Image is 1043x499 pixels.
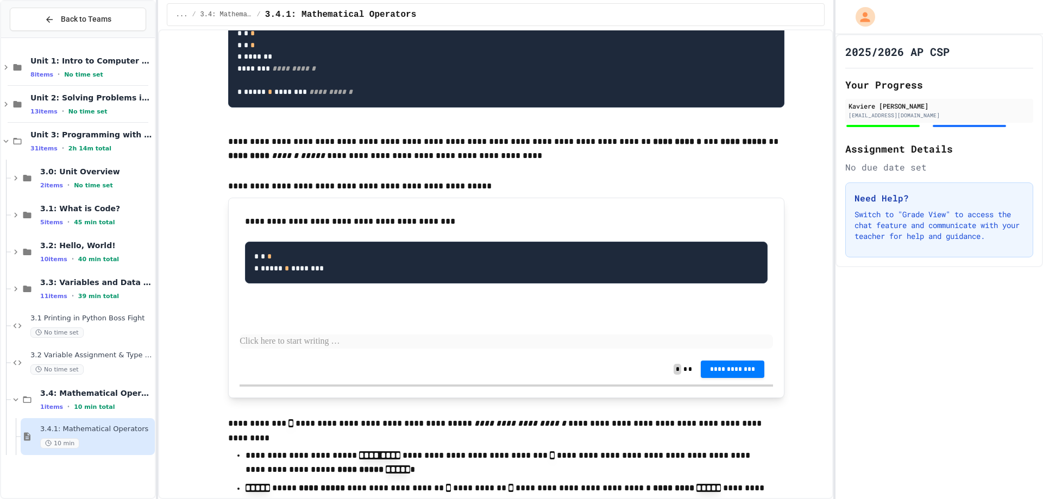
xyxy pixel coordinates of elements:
[40,241,153,250] span: 3.2: Hello, World!
[30,93,153,103] span: Unit 2: Solving Problems in Computer Science
[854,192,1024,205] h3: Need Help?
[67,402,70,411] span: •
[30,108,58,115] span: 13 items
[72,292,74,300] span: •
[40,293,67,300] span: 11 items
[40,256,67,263] span: 10 items
[78,256,119,263] span: 40 min total
[192,10,196,19] span: /
[845,44,950,59] h1: 2025/2026 AP CSP
[40,219,63,226] span: 5 items
[67,181,70,190] span: •
[854,209,1024,242] p: Switch to "Grade View" to access the chat feature and communicate with your teacher for help and ...
[845,77,1033,92] h2: Your Progress
[67,218,70,226] span: •
[845,141,1033,156] h2: Assignment Details
[40,388,153,398] span: 3.4: Mathematical Operators
[200,10,253,19] span: 3.4: Mathematical Operators
[40,425,153,434] span: 3.4.1: Mathematical Operators
[62,144,64,153] span: •
[61,14,111,25] span: Back to Teams
[62,107,64,116] span: •
[64,71,103,78] span: No time set
[30,71,53,78] span: 8 items
[30,327,84,338] span: No time set
[40,403,63,410] span: 1 items
[58,70,60,79] span: •
[72,255,74,263] span: •
[845,161,1033,174] div: No due date set
[74,182,113,189] span: No time set
[40,204,153,213] span: 3.1: What is Code?
[74,219,115,226] span: 45 min total
[78,293,119,300] span: 39 min total
[844,4,878,29] div: My Account
[176,10,188,19] span: ...
[30,364,84,375] span: No time set
[68,145,111,152] span: 2h 14m total
[265,8,416,21] span: 3.4.1: Mathematical Operators
[40,167,153,176] span: 3.0: Unit Overview
[68,108,108,115] span: No time set
[40,277,153,287] span: 3.3: Variables and Data Types
[30,56,153,66] span: Unit 1: Intro to Computer Science
[10,8,146,31] button: Back to Teams
[30,314,153,323] span: 3.1 Printing in Python Boss Fight
[257,10,261,19] span: /
[40,438,79,449] span: 10 min
[30,351,153,360] span: 3.2 Variable Assignment & Type Boss Fight
[74,403,115,410] span: 10 min total
[30,145,58,152] span: 31 items
[30,130,153,140] span: Unit 3: Programming with Python
[849,111,1030,119] div: [EMAIL_ADDRESS][DOMAIN_NAME]
[40,182,63,189] span: 2 items
[849,101,1030,111] div: Kaviere [PERSON_NAME]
